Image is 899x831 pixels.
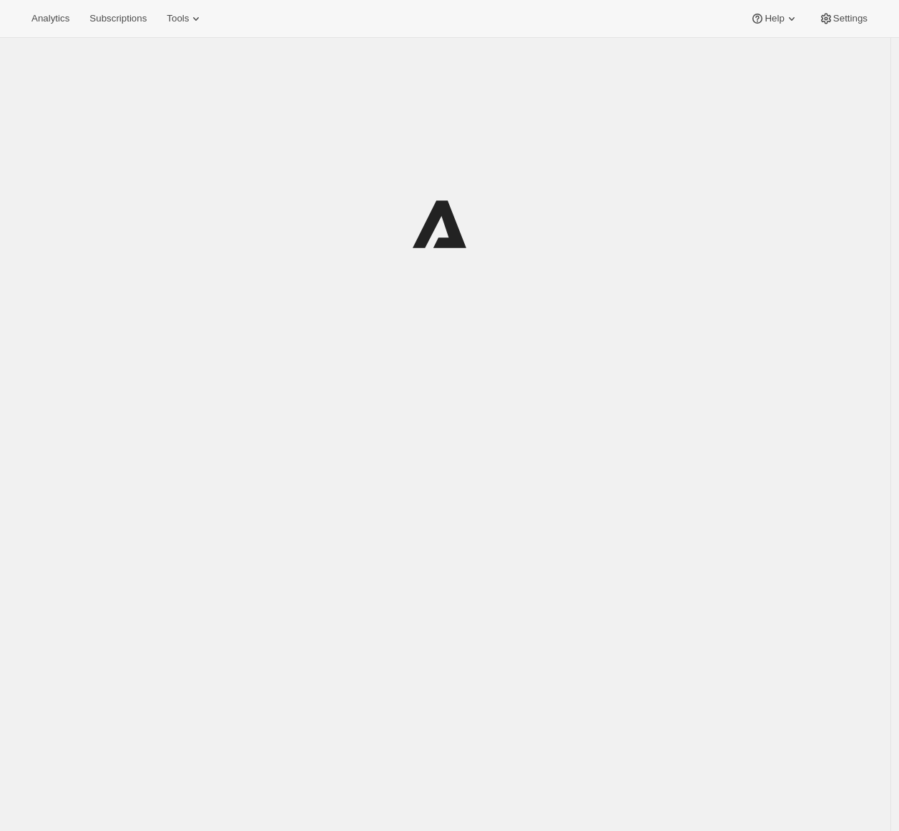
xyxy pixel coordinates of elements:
[158,9,212,29] button: Tools
[81,9,155,29] button: Subscriptions
[765,13,784,24] span: Help
[833,13,868,24] span: Settings
[31,13,69,24] span: Analytics
[742,9,807,29] button: Help
[167,13,189,24] span: Tools
[810,9,876,29] button: Settings
[89,13,147,24] span: Subscriptions
[23,9,78,29] button: Analytics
